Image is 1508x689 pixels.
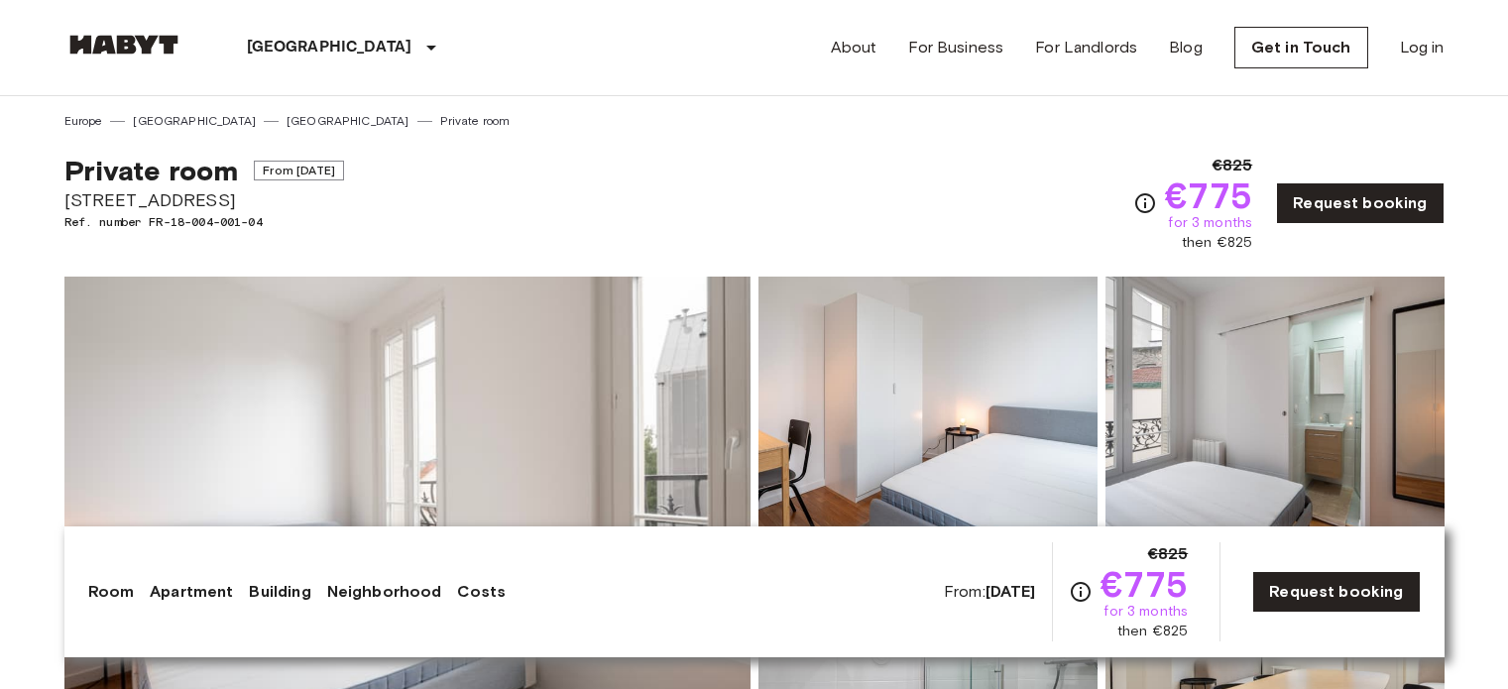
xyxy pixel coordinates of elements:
a: Private room [440,112,511,130]
a: Request booking [1252,571,1420,613]
span: €775 [1101,566,1189,602]
span: Private room [64,154,239,187]
a: Costs [457,580,506,604]
a: Apartment [150,580,233,604]
a: About [831,36,877,59]
a: Room [88,580,135,604]
span: then €825 [1117,622,1188,641]
span: From: [944,581,1036,603]
span: for 3 months [1103,602,1188,622]
a: Blog [1169,36,1203,59]
a: Building [249,580,310,604]
a: Get in Touch [1234,27,1368,68]
svg: Check cost overview for full price breakdown. Please note that discounts apply to new joiners onl... [1133,191,1157,215]
span: €775 [1165,177,1253,213]
a: Europe [64,112,103,130]
svg: Check cost overview for full price breakdown. Please note that discounts apply to new joiners onl... [1069,580,1093,604]
span: Ref. number FR-18-004-001-04 [64,213,344,231]
a: [GEOGRAPHIC_DATA] [133,112,256,130]
span: then €825 [1182,233,1252,253]
span: for 3 months [1168,213,1252,233]
img: Picture of unit FR-18-004-001-04 [1105,277,1445,536]
a: Neighborhood [327,580,442,604]
span: [STREET_ADDRESS] [64,187,344,213]
a: Log in [1400,36,1445,59]
a: [GEOGRAPHIC_DATA] [287,112,409,130]
a: For Business [908,36,1003,59]
span: From [DATE] [254,161,344,180]
span: €825 [1213,154,1253,177]
p: [GEOGRAPHIC_DATA] [247,36,412,59]
b: [DATE] [986,582,1036,601]
a: Request booking [1276,182,1444,224]
a: For Landlords [1035,36,1137,59]
img: Picture of unit FR-18-004-001-04 [758,277,1098,536]
img: Habyt [64,35,183,55]
span: €825 [1148,542,1189,566]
